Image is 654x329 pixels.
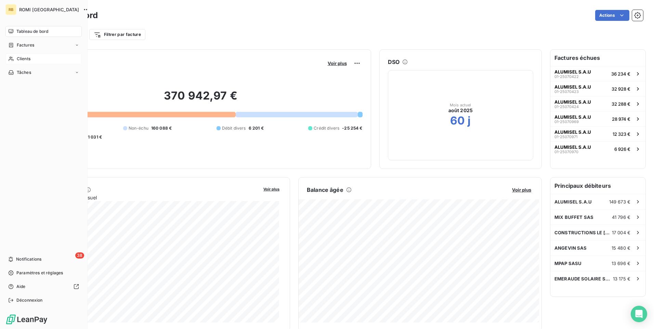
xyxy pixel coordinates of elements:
[554,245,587,251] span: ANGEVIN SAS
[307,186,343,194] h6: Balance âgée
[39,194,259,201] span: Chiffre d'affaires mensuel
[554,114,591,120] span: ALUMISEL S.A.U
[550,111,645,126] button: ALUMISEL S.A.U01-2507096928 974 €
[554,99,591,105] span: ALUMISEL S.A.U
[611,71,630,77] span: 36 234 €
[550,81,645,96] button: ALUMISEL S.A.U01-2507042332 928 €
[554,90,579,94] span: 01-25070423
[5,281,82,292] a: Aide
[468,114,471,128] h2: j
[512,187,531,193] span: Voir plus
[222,125,246,131] span: Débit divers
[5,267,82,278] a: Paramètres et réglages
[16,284,26,290] span: Aide
[550,177,645,194] h6: Principaux débiteurs
[609,199,630,205] span: 149 673 €
[554,276,613,281] span: EMERAUDE SOLAIRE SARL
[16,297,43,303] span: Déconnexion
[550,141,645,156] button: ALUMISEL S.A.U01-250709706 926 €
[554,129,591,135] span: ALUMISEL S.A.U
[554,150,578,154] span: 01-25070970
[342,125,362,131] span: -25 254 €
[129,125,148,131] span: Non-échu
[450,114,465,128] h2: 60
[86,134,102,140] span: -1 031 €
[75,252,84,259] span: 38
[595,10,629,21] button: Actions
[17,42,34,48] span: Factures
[554,105,579,109] span: 01-25070424
[450,103,471,107] span: Mois actuel
[554,230,612,235] span: CONSTRUCTIONS LE [PERSON_NAME] SASU
[554,214,593,220] span: MIX BUFFET SAS
[5,40,82,51] a: Factures
[612,261,630,266] span: 13 696 €
[550,50,645,66] h6: Factures échues
[613,276,630,281] span: 13 175 €
[554,69,591,75] span: ALUMISEL S.A.U
[5,26,82,37] a: Tableau de bord
[550,96,645,111] button: ALUMISEL S.A.U01-2507042432 288 €
[554,84,591,90] span: ALUMISEL S.A.U
[328,61,347,66] span: Voir plus
[388,58,400,66] h6: DSO
[612,101,630,107] span: 32 288 €
[554,144,591,150] span: ALUMISEL S.A.U
[554,75,579,79] span: 01-25070422
[261,186,282,192] button: Voir plus
[612,86,630,92] span: 32 928 €
[612,245,630,251] span: 15 480 €
[151,125,172,131] span: 160 088 €
[550,126,645,141] button: ALUMISEL S.A.U01-2507097112 323 €
[5,4,16,15] div: RB
[612,116,630,122] span: 28 974 €
[19,7,79,12] span: ROMI [GEOGRAPHIC_DATA]
[5,314,48,325] img: Logo LeanPay
[249,125,264,131] span: 6 201 €
[263,187,279,192] span: Voir plus
[554,120,579,124] span: 01-25070969
[16,270,63,276] span: Paramètres et réglages
[326,60,349,66] button: Voir plus
[448,107,473,114] span: août 2025
[612,230,630,235] span: 17 004 €
[16,28,48,35] span: Tableau de bord
[17,56,30,62] span: Clients
[5,67,82,78] a: Tâches
[612,214,630,220] span: 41 796 €
[17,69,31,76] span: Tâches
[613,131,630,137] span: 12 323 €
[554,199,592,205] span: ALUMISEL S.A.U
[16,256,41,262] span: Notifications
[614,146,630,152] span: 6 926 €
[39,89,363,109] h2: 370 942,97 €
[314,125,339,131] span: Crédit divers
[554,261,581,266] span: MPAP SASU
[631,306,647,322] div: Open Intercom Messenger
[554,135,577,139] span: 01-25070971
[89,29,145,40] button: Filtrer par facture
[510,187,533,193] button: Voir plus
[5,53,82,64] a: Clients
[550,66,645,81] button: ALUMISEL S.A.U01-2507042236 234 €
